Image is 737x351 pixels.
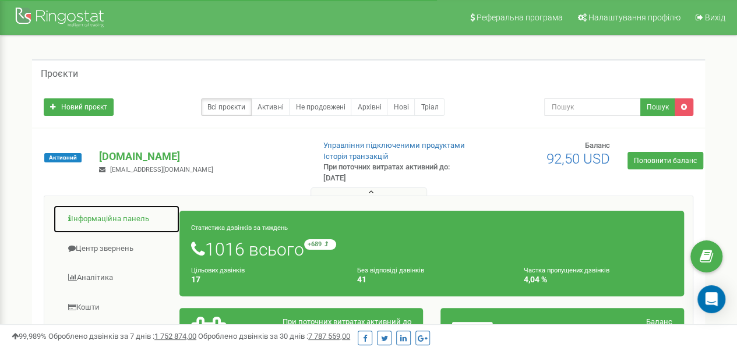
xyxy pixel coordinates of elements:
[44,98,114,116] a: Новий проєкт
[705,13,725,22] span: Вихід
[357,275,506,284] h4: 41
[414,98,445,116] a: Тріал
[351,98,387,116] a: Архівні
[191,267,245,274] small: Цільових дзвінків
[308,332,350,341] u: 7 787 559,00
[99,149,304,164] p: [DOMAIN_NAME]
[251,98,290,116] a: Активні
[477,13,563,22] span: Реферальна програма
[110,166,213,173] span: [EMAIL_ADDRESS][DOMAIN_NAME]
[53,235,180,263] a: Центр звернень
[12,332,47,341] span: 99,989%
[191,224,288,232] small: Статистика дзвінків за тиждень
[588,13,680,22] span: Налаштування профілю
[546,151,610,167] span: 92,50 USD
[198,332,350,341] span: Оброблено дзвінків за 30 днів :
[524,267,609,274] small: Частка пропущених дзвінків
[41,69,78,79] h5: Проєкти
[524,275,672,284] h4: 4,04 %
[323,162,472,183] p: При поточних витратах активний до: [DATE]
[323,152,389,161] a: Історія транзакцій
[53,264,180,292] a: Аналiтика
[53,205,180,233] a: Інформаційна панель
[44,153,82,162] span: Активний
[585,141,610,150] span: Баланс
[304,239,336,250] small: +689
[357,267,424,274] small: Без відповіді дзвінків
[201,98,252,116] a: Всі проєкти
[48,332,196,341] span: Оброблено дзвінків за 7 днів :
[154,332,196,341] u: 1 752 874,00
[191,239,672,259] h1: 1016 всього
[191,275,340,284] h4: 17
[646,317,672,326] span: Баланс
[640,98,675,116] button: Пошук
[697,285,725,313] div: Open Intercom Messenger
[387,98,415,116] a: Нові
[544,98,641,116] input: Пошук
[323,141,465,150] a: Управління підключеними продуктами
[53,293,180,322] a: Кошти
[283,317,411,326] span: При поточних витратах активний до
[289,98,351,116] a: Не продовжені
[627,152,703,169] a: Поповнити баланс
